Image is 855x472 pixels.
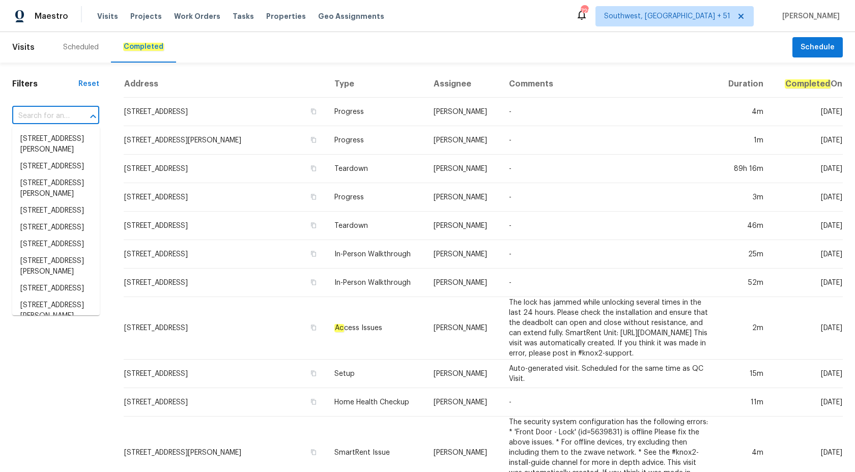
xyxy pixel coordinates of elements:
[233,13,254,20] span: Tasks
[425,183,500,212] td: [PERSON_NAME]
[309,107,318,116] button: Copy Address
[425,388,500,417] td: [PERSON_NAME]
[785,79,831,88] em: Completed
[124,183,326,212] td: [STREET_ADDRESS]
[501,297,717,360] td: The lock has jammed while unlocking several times in the last 24 hours. Please check the installa...
[425,297,500,360] td: [PERSON_NAME]
[717,360,772,388] td: 15m
[97,11,118,21] span: Visits
[124,155,326,183] td: [STREET_ADDRESS]
[604,11,730,21] span: Southwest, [GEOGRAPHIC_DATA] + 51
[581,6,588,16] div: 720
[326,126,426,155] td: Progress
[123,43,164,51] em: Completed
[792,37,843,58] button: Schedule
[63,42,99,52] div: Scheduled
[425,360,500,388] td: [PERSON_NAME]
[124,71,326,98] th: Address
[326,297,426,360] td: cess Issues
[86,109,100,124] button: Close
[12,79,78,89] h1: Filters
[309,278,318,287] button: Copy Address
[778,11,840,21] span: [PERSON_NAME]
[124,269,326,297] td: [STREET_ADDRESS]
[78,79,99,89] div: Reset
[12,253,100,280] li: [STREET_ADDRESS][PERSON_NAME]
[772,71,843,98] th: On
[124,240,326,269] td: [STREET_ADDRESS]
[35,11,68,21] span: Maestro
[717,297,772,360] td: 2m
[501,360,717,388] td: Auto-generated visit. Scheduled for the same time as QC Visit.
[501,212,717,240] td: -
[772,98,843,126] td: [DATE]
[501,388,717,417] td: -
[124,98,326,126] td: [STREET_ADDRESS]
[309,192,318,201] button: Copy Address
[12,108,71,124] input: Search for an address...
[12,202,100,219] li: [STREET_ADDRESS]
[326,71,426,98] th: Type
[717,98,772,126] td: 4m
[309,221,318,230] button: Copy Address
[717,240,772,269] td: 25m
[326,388,426,417] td: Home Health Checkup
[334,324,344,332] em: Ac
[326,98,426,126] td: Progress
[12,297,100,324] li: [STREET_ADDRESS][PERSON_NAME]
[12,175,100,202] li: [STREET_ADDRESS][PERSON_NAME]
[12,280,100,297] li: [STREET_ADDRESS]
[772,269,843,297] td: [DATE]
[772,297,843,360] td: [DATE]
[501,269,717,297] td: -
[425,126,500,155] td: [PERSON_NAME]
[326,155,426,183] td: Teardown
[309,249,318,258] button: Copy Address
[12,219,100,236] li: [STREET_ADDRESS]
[309,397,318,406] button: Copy Address
[425,240,500,269] td: [PERSON_NAME]
[501,240,717,269] td: -
[717,126,772,155] td: 1m
[326,212,426,240] td: Teardown
[124,212,326,240] td: [STREET_ADDRESS]
[12,36,35,58] span: Visits
[130,11,162,21] span: Projects
[772,360,843,388] td: [DATE]
[309,448,318,457] button: Copy Address
[501,126,717,155] td: -
[772,212,843,240] td: [DATE]
[12,131,100,158] li: [STREET_ADDRESS][PERSON_NAME]
[425,212,500,240] td: [PERSON_NAME]
[425,155,500,183] td: [PERSON_NAME]
[772,240,843,269] td: [DATE]
[772,126,843,155] td: [DATE]
[717,71,772,98] th: Duration
[501,155,717,183] td: -
[717,183,772,212] td: 3m
[12,236,100,253] li: [STREET_ADDRESS]
[717,269,772,297] td: 52m
[717,155,772,183] td: 89h 16m
[501,71,717,98] th: Comments
[318,11,384,21] span: Geo Assignments
[326,240,426,269] td: In-Person Walkthrough
[124,388,326,417] td: [STREET_ADDRESS]
[124,126,326,155] td: [STREET_ADDRESS][PERSON_NAME]
[501,183,717,212] td: -
[309,135,318,144] button: Copy Address
[801,41,835,54] span: Schedule
[425,269,500,297] td: [PERSON_NAME]
[309,323,318,332] button: Copy Address
[425,98,500,126] td: [PERSON_NAME]
[326,183,426,212] td: Progress
[717,388,772,417] td: 11m
[501,98,717,126] td: -
[425,71,500,98] th: Assignee
[309,164,318,173] button: Copy Address
[326,360,426,388] td: Setup
[124,297,326,360] td: [STREET_ADDRESS]
[266,11,306,21] span: Properties
[772,388,843,417] td: [DATE]
[717,212,772,240] td: 46m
